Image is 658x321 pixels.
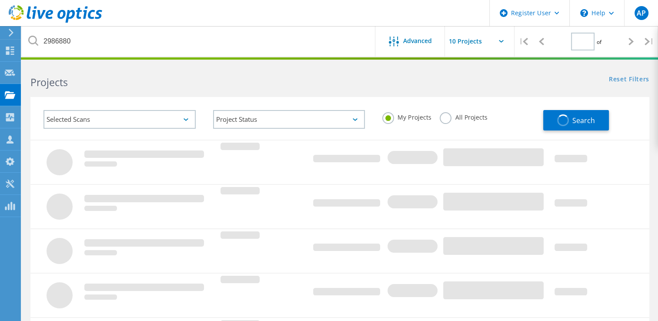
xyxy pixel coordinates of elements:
span: AP [637,10,646,17]
span: Search [572,116,595,125]
div: Project Status [213,110,365,129]
span: Advanced [403,38,432,44]
label: My Projects [382,112,431,120]
input: Search projects by name, owner, ID, company, etc [22,26,376,57]
b: Projects [30,75,68,89]
div: | [514,26,532,57]
div: | [640,26,658,57]
svg: \n [580,9,588,17]
label: All Projects [440,112,487,120]
button: Search [543,110,609,130]
div: Selected Scans [43,110,196,129]
span: of [597,38,601,46]
a: Reset Filters [609,76,649,84]
a: Live Optics Dashboard [9,18,102,24]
